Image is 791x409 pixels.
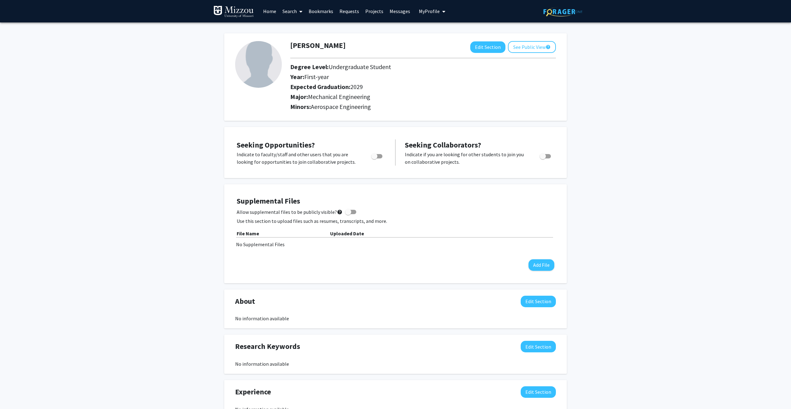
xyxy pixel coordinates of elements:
span: Seeking Collaborators? [405,140,481,150]
mat-icon: help [546,43,551,51]
a: Home [260,0,279,22]
span: About [235,296,255,307]
h2: Year: [290,73,521,81]
div: No information available [235,315,556,322]
a: Messages [386,0,413,22]
h2: Expected Graduation: [290,83,521,91]
span: 2029 [350,83,363,91]
iframe: Chat [5,381,26,404]
p: Indicate to faculty/staff and other users that you are looking for opportunities to join collabor... [237,151,359,166]
span: Mechanical Engineering [308,93,370,101]
a: Requests [336,0,362,22]
img: University of Missouri Logo [213,6,254,18]
mat-icon: help [337,208,343,216]
h2: Minors: [290,103,556,110]
a: Bookmarks [306,0,336,22]
h2: Degree Level: [290,63,521,71]
span: Undergraduate Student [329,63,391,71]
span: Experience [235,386,271,397]
button: Add File [528,259,554,271]
span: Seeking Opportunities? [237,140,315,150]
button: Edit Experience [521,386,556,398]
div: No Supplemental Files [236,241,555,248]
h1: [PERSON_NAME] [290,41,346,50]
p: Use this section to upload files such as resumes, transcripts, and more. [237,217,554,225]
div: No information available [235,360,556,368]
b: File Name [237,230,259,237]
span: First-year [304,73,329,81]
span: Research Keywords [235,341,300,352]
h2: Major: [290,93,556,101]
img: Profile Picture [235,41,282,88]
div: Toggle [369,151,386,160]
button: Edit About [521,296,556,307]
span: Allow supplemental files to be publicly visible? [237,208,343,216]
b: Uploaded Date [330,230,364,237]
img: ForagerOne Logo [543,7,582,16]
span: My Profile [419,8,440,14]
span: Aerospace Engineering [311,103,371,110]
a: Search [279,0,306,22]
button: Edit Research Keywords [521,341,556,352]
p: Indicate if you are looking for other students to join you on collaborative projects. [405,151,528,166]
button: Edit Section [470,41,505,53]
button: See Public View [508,41,556,53]
a: Projects [362,0,386,22]
h4: Supplemental Files [237,197,554,206]
div: Toggle [537,151,554,160]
